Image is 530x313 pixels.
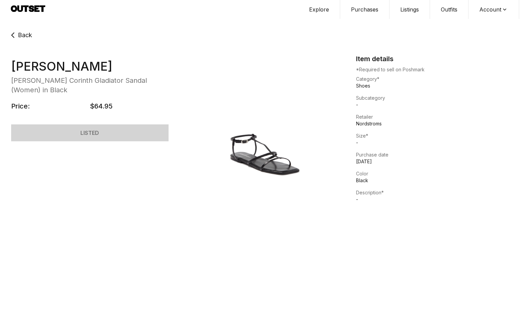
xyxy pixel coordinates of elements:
a: LISTED [11,124,169,141]
a: Back [6,27,32,43]
p: - [356,101,525,108]
h5: Subcategory [356,95,525,101]
span: [PERSON_NAME] [11,59,169,73]
span: Price: [11,101,90,111]
h5: Size* [356,133,525,139]
h5: Retailer [356,114,525,120]
p: [DATE] [356,158,525,165]
p: - [356,139,525,146]
h5: Color [356,170,525,177]
p: *Required to sell on Poshmark [356,66,525,73]
p: Shoes [356,82,525,89]
p: Nordstroms [356,120,525,127]
span: Back [18,30,32,40]
h4: Item details [356,54,394,64]
p: Black [356,177,525,184]
p: - [356,196,525,203]
h5: Purchase date [356,151,525,158]
span: $64.95 [90,101,169,111]
span: [PERSON_NAME] Corinth Gladiator Sandal (Women) in Black [11,73,169,95]
img: Jeffrey Campbell Corinth Gladiator Sandal (Women) in Black Jeffrey Campbell image 1 [181,54,349,184]
h5: Category* [356,76,525,82]
h5: Description* [356,189,525,196]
